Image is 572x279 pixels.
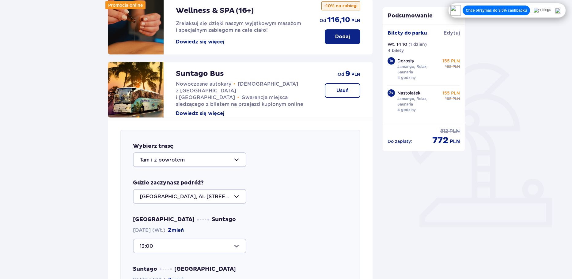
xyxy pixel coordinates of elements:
[408,41,427,47] p: ( 1 dzień )
[445,96,451,102] span: 165
[335,33,350,40] p: Dodaj
[453,64,460,69] span: PLN
[444,30,460,36] span: Edytuj
[445,64,451,69] span: 165
[176,81,231,87] span: Nowoczesne autokary
[105,1,146,9] div: Promocja online
[388,138,412,144] p: Do zapłaty :
[388,57,395,65] div: 1 x
[442,58,460,64] p: 155 PLN
[108,62,164,117] img: attraction
[176,39,224,45] button: Dowiedz się więcej
[197,219,209,221] img: dots
[351,18,360,24] span: PLN
[168,227,184,234] button: Zmień
[351,72,360,78] span: PLN
[453,96,460,102] span: PLN
[321,1,360,10] p: -10% na zabiegi
[176,69,224,78] p: Suntago Bus
[450,138,460,145] span: PLN
[234,81,236,87] span: •
[336,87,349,94] p: Usuń
[320,17,326,24] span: od
[388,47,404,54] p: 4 bilety
[176,81,298,100] span: [DEMOGRAPHIC_DATA] z [GEOGRAPHIC_DATA] i [GEOGRAPHIC_DATA]
[133,216,195,223] span: [GEOGRAPHIC_DATA]
[133,227,184,234] span: [DATE] (Wt.)
[397,58,414,64] p: Dorosły
[397,64,440,75] p: Jamango, Relax, Saunaria
[442,90,460,96] p: 155 PLN
[327,15,350,24] span: 116,10
[397,90,420,96] p: Nastolatek
[397,75,416,80] p: 4 godziny
[345,69,350,78] span: 9
[176,6,254,15] p: Wellness & SPA (16+)
[449,128,460,135] span: PLN
[160,268,172,270] img: dots
[176,110,224,117] button: Dowiedz się więcej
[440,128,448,135] span: 812
[388,30,427,36] p: Bilety do parku
[325,29,360,44] button: Dodaj
[383,12,465,20] p: Podsumowanie
[212,216,236,223] span: Suntago
[133,143,173,150] p: Wybierz trasę
[388,41,407,47] p: Wt. 14.10
[388,89,395,97] div: 3 x
[237,95,239,101] span: •
[397,96,440,107] p: Jamango, Relax, Saunaria
[176,20,301,33] span: Zrelaksuj się dzięki naszym wyjątkowym masażom i specjalnym zabiegom na całe ciało!
[325,83,360,98] button: Usuń
[432,135,449,146] span: 772
[397,107,416,113] p: 4 godziny
[338,71,344,77] span: od
[133,179,204,187] p: Gdzie zaczynasz podróż?
[133,266,157,273] span: Suntago
[174,266,236,273] span: [GEOGRAPHIC_DATA]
